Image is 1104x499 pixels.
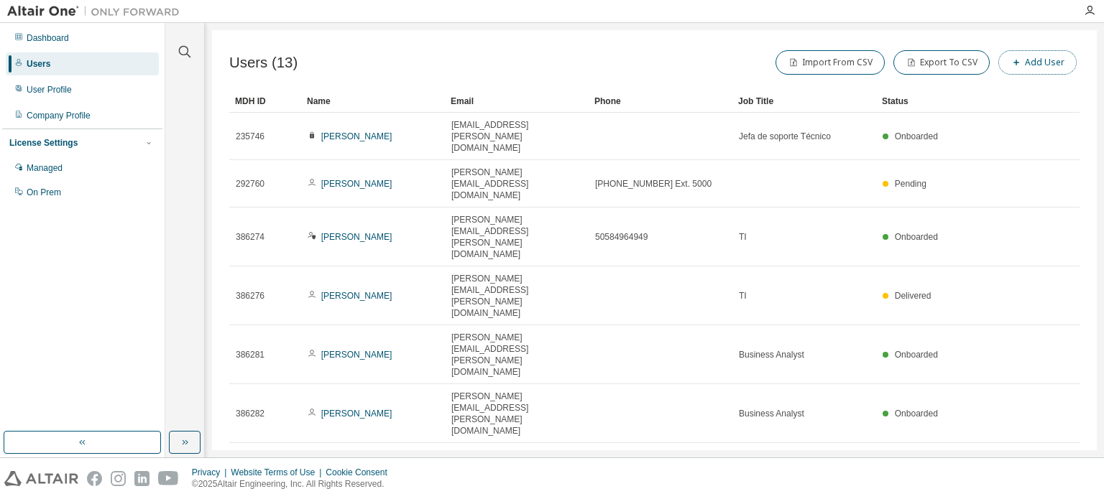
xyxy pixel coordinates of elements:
span: 386281 [236,349,264,360]
div: Company Profile [27,110,91,121]
div: Users [27,58,50,70]
div: Managed [27,162,63,174]
div: Dashboard [27,32,69,44]
div: Email [451,90,583,113]
span: Users (13) [229,55,298,71]
img: facebook.svg [87,471,102,486]
div: License Settings [9,137,78,149]
div: Status [882,90,1005,113]
div: Job Title [738,90,870,113]
button: Import From CSV [776,50,885,75]
span: 386276 [236,290,264,302]
span: [PERSON_NAME][EMAIL_ADDRESS][PERSON_NAME][DOMAIN_NAME] [451,273,582,319]
button: Add User [998,50,1077,75]
button: Export To CSV [893,50,990,75]
span: Onboarded [895,131,938,141]
span: [PERSON_NAME][EMAIL_ADDRESS][DOMAIN_NAME] [451,449,582,484]
a: [PERSON_NAME] [321,232,392,242]
span: TI [739,231,747,243]
span: 386282 [236,408,264,419]
a: [PERSON_NAME] [321,350,392,360]
span: Business Analyst [739,349,804,360]
span: 50584964949 [595,231,648,243]
span: Onboarded [895,409,938,419]
a: [PERSON_NAME] [321,409,392,419]
span: [PERSON_NAME][EMAIL_ADDRESS][DOMAIN_NAME] [451,167,582,201]
span: Onboarded [895,232,938,242]
div: Website Terms of Use [231,467,326,478]
span: Onboarded [895,350,938,360]
span: [PERSON_NAME][EMAIL_ADDRESS][PERSON_NAME][DOMAIN_NAME] [451,214,582,260]
span: [PERSON_NAME][EMAIL_ADDRESS][PERSON_NAME][DOMAIN_NAME] [451,332,582,378]
span: Delivered [895,291,931,301]
img: youtube.svg [158,471,179,486]
span: TI [739,290,747,302]
span: Business Analyst [739,408,804,419]
div: Cookie Consent [326,467,395,478]
a: [PERSON_NAME] [321,179,392,189]
img: linkedin.svg [134,471,149,486]
div: MDH ID [235,90,295,113]
span: Pending [895,179,926,189]
p: © 2025 Altair Engineering, Inc. All Rights Reserved. [192,478,396,490]
div: Name [307,90,439,113]
a: [PERSON_NAME] [321,291,392,301]
span: 235746 [236,131,264,142]
span: 386274 [236,231,264,243]
div: User Profile [27,84,72,95]
a: [PERSON_NAME] [321,131,392,141]
span: Jefa de soporte Técnico [739,131,831,142]
div: On Prem [27,187,61,198]
span: 292760 [236,178,264,190]
span: [EMAIL_ADDRESS][PERSON_NAME][DOMAIN_NAME] [451,119,582,154]
img: instagram.svg [111,471,126,486]
div: Privacy [192,467,231,478]
span: [PHONE_NUMBER] Ext. 5000 [595,178,712,190]
img: altair_logo.svg [4,471,78,486]
span: [PERSON_NAME][EMAIL_ADDRESS][PERSON_NAME][DOMAIN_NAME] [451,391,582,437]
img: Altair One [7,4,187,19]
div: Phone [594,90,727,113]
